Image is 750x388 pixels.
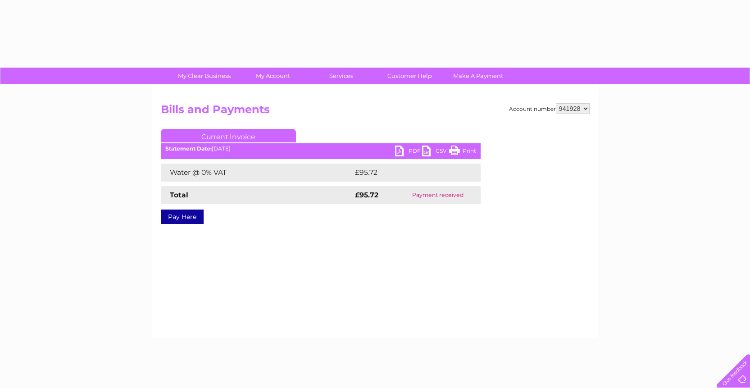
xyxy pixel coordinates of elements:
a: CSV [422,146,449,159]
td: £95.72 [353,164,462,182]
div: Account number [509,103,590,114]
a: My Clear Business [167,68,241,84]
a: Pay Here [161,210,204,224]
b: Statement Date: [165,145,212,152]
a: My Account [236,68,310,84]
strong: £95.72 [355,191,378,199]
td: Payment received [395,186,480,204]
h2: Bills and Payments [161,103,590,120]
a: Make A Payment [441,68,515,84]
a: Current Invoice [161,129,296,142]
a: Services [304,68,378,84]
strong: Total [170,191,188,199]
td: Water @ 0% VAT [161,164,353,182]
a: PDF [395,146,422,159]
a: Customer Help [373,68,447,84]
div: [DATE] [161,146,481,152]
a: Print [449,146,476,159]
